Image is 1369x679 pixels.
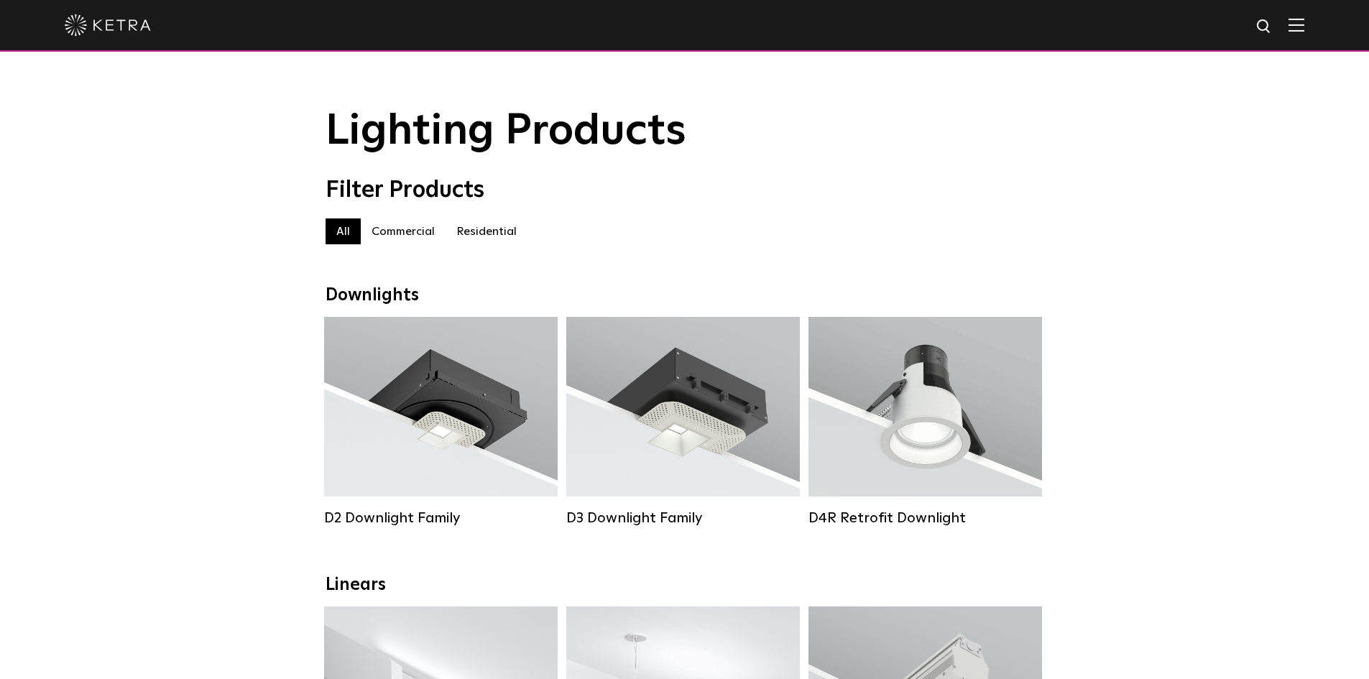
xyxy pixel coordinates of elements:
[1289,18,1304,32] img: Hamburger%20Nav.svg
[324,509,558,527] div: D2 Downlight Family
[566,317,800,527] a: D3 Downlight Family Lumen Output:700 / 900 / 1100Colors:White / Black / Silver / Bronze / Paintab...
[326,177,1044,204] div: Filter Products
[566,509,800,527] div: D3 Downlight Family
[326,110,686,153] span: Lighting Products
[65,14,151,36] img: ketra-logo-2019-white
[446,218,527,244] label: Residential
[326,285,1044,306] div: Downlights
[326,575,1044,596] div: Linears
[1255,18,1273,36] img: search icon
[361,218,446,244] label: Commercial
[808,317,1042,527] a: D4R Retrofit Downlight Lumen Output:800Colors:White / BlackBeam Angles:15° / 25° / 40° / 60°Watta...
[324,317,558,527] a: D2 Downlight Family Lumen Output:1200Colors:White / Black / Gloss Black / Silver / Bronze / Silve...
[808,509,1042,527] div: D4R Retrofit Downlight
[326,218,361,244] label: All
